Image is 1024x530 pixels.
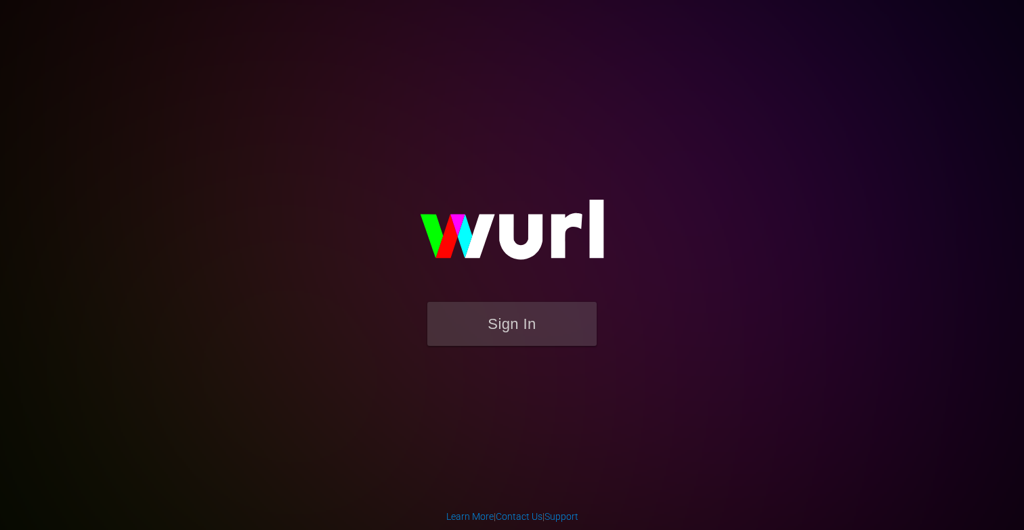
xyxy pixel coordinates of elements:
[427,302,597,346] button: Sign In
[496,511,542,522] a: Contact Us
[377,171,647,302] img: wurl-logo-on-black-223613ac3d8ba8fe6dc639794a292ebdb59501304c7dfd60c99c58986ef67473.svg
[446,511,494,522] a: Learn More
[545,511,578,522] a: Support
[446,510,578,523] div: | |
